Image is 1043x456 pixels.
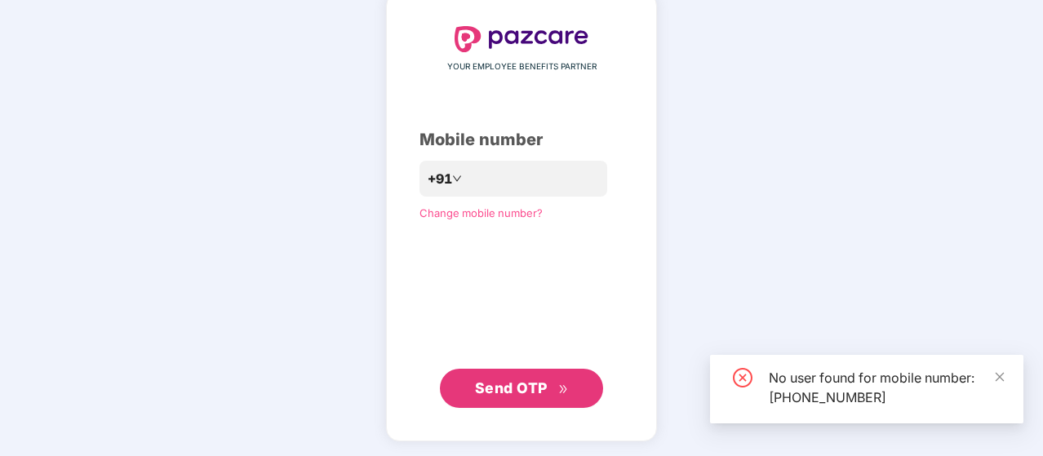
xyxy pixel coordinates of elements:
a: Change mobile number? [419,206,543,219]
span: close [994,371,1005,383]
span: +91 [428,169,452,189]
span: close-circle [733,368,752,387]
img: logo [455,26,588,52]
button: Send OTPdouble-right [440,369,603,408]
span: double-right [558,384,569,395]
div: Mobile number [419,127,624,153]
span: Send OTP [475,379,548,396]
span: YOUR EMPLOYEE BENEFITS PARTNER [447,60,597,73]
span: down [452,174,462,184]
div: No user found for mobile number: [PHONE_NUMBER] [769,368,1004,407]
